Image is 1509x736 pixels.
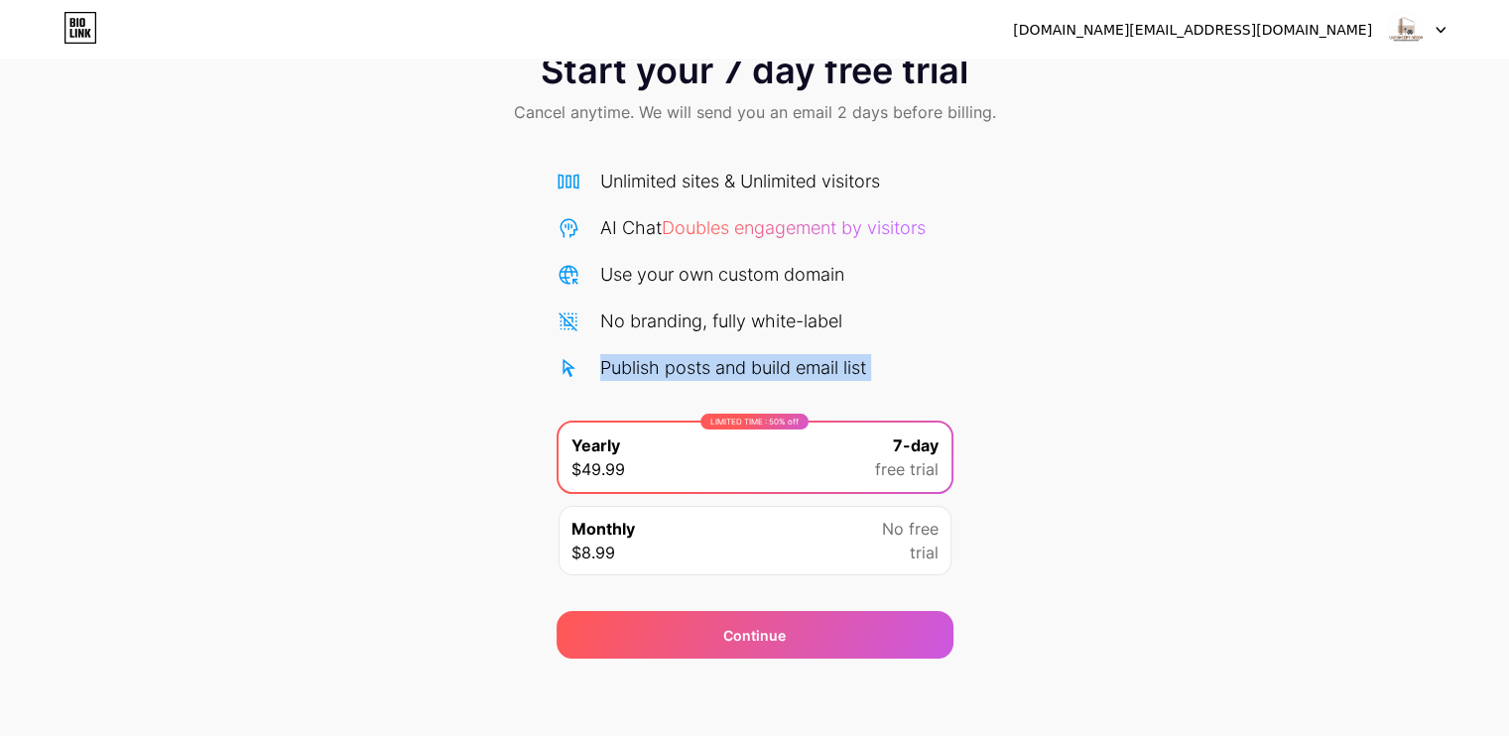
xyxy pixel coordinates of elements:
[662,217,926,238] span: Doubles engagement by visitors
[1387,11,1425,49] img: livconceptdecor
[882,517,939,541] span: No free
[893,433,939,457] span: 7-day
[1013,20,1372,41] div: [DOMAIN_NAME][EMAIL_ADDRESS][DOMAIN_NAME]
[571,433,620,457] span: Yearly
[541,51,968,90] span: Start your 7 day free trial
[600,354,866,381] div: Publish posts and build email list
[514,100,996,124] span: Cancel anytime. We will send you an email 2 days before billing.
[600,168,880,194] div: Unlimited sites & Unlimited visitors
[910,541,939,564] span: trial
[571,517,635,541] span: Monthly
[571,541,615,564] span: $8.99
[600,307,842,334] div: No branding, fully white-label
[600,214,926,241] div: AI Chat
[875,457,939,481] span: free trial
[700,414,809,429] div: LIMITED TIME : 50% off
[571,457,625,481] span: $49.99
[600,261,844,288] div: Use your own custom domain
[723,625,786,646] div: Continue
